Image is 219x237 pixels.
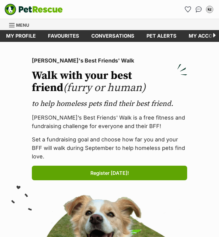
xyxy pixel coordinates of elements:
[32,56,187,65] p: [PERSON_NAME]'s Best Friends' Walk
[32,99,187,109] p: to help homeless pets find their best friend.
[205,5,214,14] button: My account
[90,169,129,177] span: Register [DATE]!
[196,6,202,12] img: chat-41dd97257d64d25036548639549fe6c8038ab92f7586957e7f3b1b290dea8141.svg
[16,22,29,28] span: Menu
[85,30,140,42] a: conversations
[5,4,63,15] img: logo-e224e6f780fb5917bec1dbf3a21bbac754714ae5b6737aabdf751b685950b380.svg
[183,5,193,14] a: Favourites
[32,166,187,180] a: Register [DATE]!
[32,113,187,130] p: [PERSON_NAME]’s Best Friends' Walk is a free fitness and fundraising challenge for everyone and t...
[194,5,204,14] a: Conversations
[183,5,214,14] ul: Account quick links
[140,30,183,42] a: Pet alerts
[32,70,187,94] h2: Walk with your best friend
[9,19,33,30] a: Menu
[32,135,187,161] p: Set a fundraising goal and choose how far you and your BFF will walk during September to help hom...
[42,30,85,42] a: Favourites
[63,81,146,95] span: (furry or human)
[207,6,213,12] div: kz
[5,4,63,15] a: PetRescue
